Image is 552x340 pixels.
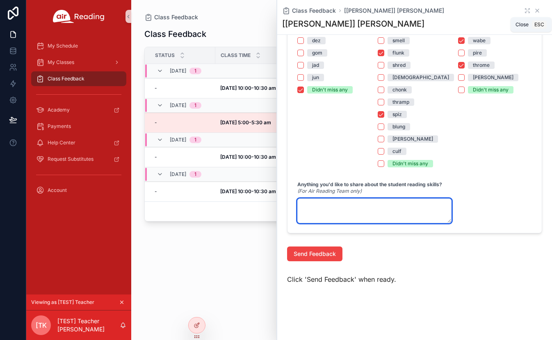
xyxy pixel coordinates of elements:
[31,119,126,134] a: Payments
[31,135,126,150] a: Help Center
[473,86,509,94] div: Didn't miss any
[297,181,442,187] strong: Anything you'd like to share about the student reading skills?
[312,62,319,69] div: jad
[312,49,322,57] div: gom
[31,71,126,86] a: Class Feedback
[344,7,444,15] a: [[PERSON_NAME]] [PERSON_NAME]
[31,39,126,53] a: My Schedule
[392,160,428,167] div: Didn't miss any
[516,21,529,28] span: Close
[155,85,157,91] span: -
[194,171,196,178] div: 1
[48,43,78,49] span: My Schedule
[155,188,210,195] a: -
[473,74,513,81] div: [PERSON_NAME]
[287,274,396,284] span: Click 'Send Feedback' when ready.
[155,119,157,126] span: -
[48,59,74,66] span: My Classes
[473,49,482,57] div: pire
[48,75,84,82] span: Class Feedback
[154,13,198,21] span: Class Feedback
[194,102,196,109] div: 1
[220,119,271,126] strong: [DATE] 5:00-5:30 am
[392,111,402,118] div: spiz
[31,152,126,167] a: Request Substitutes
[53,10,105,23] img: App logo
[294,250,336,258] span: Send Feedback
[170,102,186,109] span: [DATE]
[297,188,362,194] em: (For Air Reading Team only)
[220,188,276,195] a: [DATE] 10:00-10:30 am
[155,188,157,195] span: -
[155,85,210,91] a: -
[144,28,206,40] h1: Class Feedback
[144,13,198,21] a: Class Feedback
[36,320,47,330] span: [TK
[155,119,210,126] a: -
[282,7,336,15] a: Class Feedback
[48,156,94,162] span: Request Substitutes
[31,299,94,306] span: Viewing as [TEST] Teacher
[155,154,210,160] a: -
[392,98,409,106] div: thramp
[312,37,321,44] div: dez
[57,317,120,333] p: [TEST] Teacher [PERSON_NAME]
[31,183,126,198] a: Account
[473,37,486,44] div: wabe
[170,68,186,74] span: [DATE]
[392,37,405,44] div: smell
[392,62,406,69] div: shred
[31,103,126,117] a: Academy
[194,68,196,74] div: 1
[533,21,546,28] span: Esc
[220,85,276,91] a: [DATE] 10:00-10:30 am
[392,148,401,155] div: culf
[392,135,433,143] div: [PERSON_NAME]
[287,246,342,261] button: Send Feedback
[170,137,186,143] span: [DATE]
[220,119,276,126] a: [DATE] 5:00-5:30 am
[48,107,70,113] span: Academy
[392,86,407,94] div: chonk
[48,187,67,194] span: Account
[312,86,348,94] div: Didn't miss any
[282,18,424,30] h1: [[PERSON_NAME]] [PERSON_NAME]
[292,7,336,15] span: Class Feedback
[220,188,276,194] strong: [DATE] 10:00-10:30 am
[155,52,175,59] span: Status
[220,154,276,160] a: [DATE] 10:00-10:30 am
[221,52,251,59] span: Class Time
[31,55,126,70] a: My Classes
[48,139,75,146] span: Help Center
[312,74,319,81] div: jun
[26,33,131,208] div: scrollable content
[392,123,405,130] div: blung
[194,137,196,143] div: 1
[392,49,404,57] div: flunk
[48,123,71,130] span: Payments
[170,171,186,178] span: [DATE]
[392,74,449,81] div: [DEMOGRAPHIC_DATA]
[155,154,157,160] span: -
[473,62,490,69] div: throme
